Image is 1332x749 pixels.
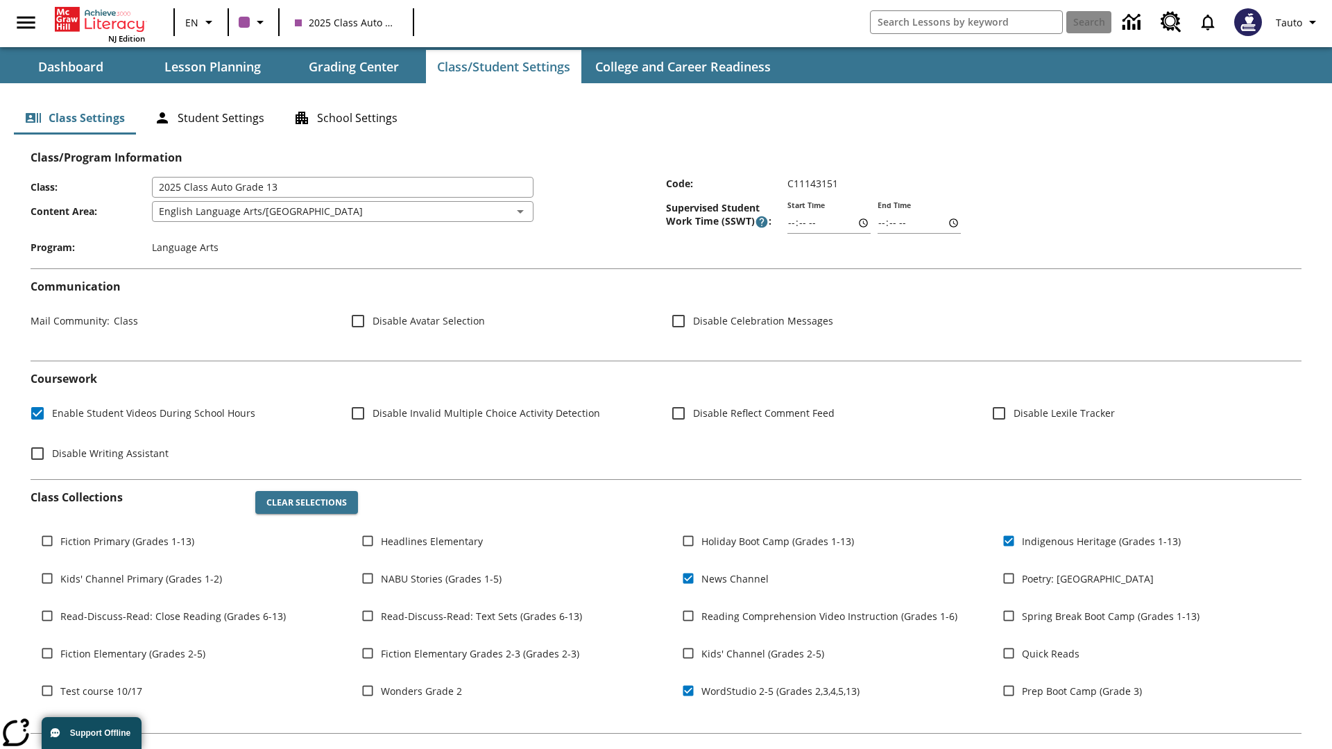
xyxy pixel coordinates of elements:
span: Class : [31,180,152,193]
button: Select a new avatar [1226,4,1270,40]
span: Fiction Primary (Grades 1-13) [60,534,194,549]
span: Spring Break Boot Camp (Grades 1-13) [1022,609,1199,623]
img: Avatar [1234,8,1262,36]
button: Class color is purple. Change class color [233,10,274,35]
span: Prep Boot Camp (Grade 3) [1022,684,1142,698]
button: Support Offline [42,717,142,749]
span: Prep Boot Camp (Grade 4) [701,721,821,736]
span: Read-Discuss-Read: Close Reading (Grades 6-13) [60,609,286,623]
button: Class/Student Settings [426,50,581,83]
a: Resource Center, Will open in new tab [1152,3,1190,41]
button: Lesson Planning [143,50,282,83]
div: Communication [31,280,1301,350]
span: Wonders Grade 3 [381,721,462,736]
span: Class [110,314,138,327]
span: Support Offline [70,728,130,738]
span: News Channel [701,571,769,586]
button: Dashboard [1,50,140,83]
div: Class Collections [31,480,1301,723]
h2: Course work [31,372,1301,386]
span: Indigenous Heritage (Grades 1-13) [1022,534,1181,549]
h2: Communication [31,280,1301,293]
div: Coursework [31,372,1301,467]
h2: Class Collections [31,491,244,504]
span: NJ Edition [108,33,145,44]
span: NABU Stories (Grades 1-5) [381,571,502,586]
span: Disable Invalid Multiple Choice Activity Detection [373,406,600,420]
span: Disable Reflect Comment Feed [693,406,835,420]
div: Home [55,4,145,44]
span: Supervised Student Work Time (SSWT) : [666,201,787,229]
span: Kids' Channel (Grades 2-5) [701,646,824,661]
button: Student Settings [143,101,275,135]
span: WordStudio 2-5 (Grades 2,3,4,5,13) [701,684,860,698]
span: Enable Student Videos During School Hours [52,406,255,420]
span: Poetry: [GEOGRAPHIC_DATA] [1022,571,1154,586]
button: Supervised Student Work Time is the timeframe when students can take LevelSet and when lessons ar... [755,215,769,229]
span: Holiday Boot Camp (Grades 1-13) [701,534,854,549]
span: Tauto [1276,15,1302,30]
span: Wonders Grade 2 [381,684,462,698]
span: Disable Celebration Messages [693,313,833,328]
div: English Language Arts/[GEOGRAPHIC_DATA] [152,201,533,222]
span: EN [185,15,198,30]
button: Profile/Settings [1270,10,1326,35]
h2: Class/Program Information [31,151,1301,164]
span: Quick Reads [1022,646,1079,661]
span: Fiction Elementary Grades 2-3 (Grades 2-3) [381,646,579,661]
span: Mail Community : [31,314,110,327]
span: Smart (Grade 4) [1022,721,1095,736]
span: Code : [666,177,787,190]
input: Class [152,177,533,198]
label: End Time [878,200,911,211]
div: Class/Program Information [31,164,1301,257]
a: Data Center [1114,3,1152,42]
a: Home [55,6,145,33]
button: Clear Selections [255,491,358,515]
span: Headlines Elementary [381,534,483,549]
span: Fiction Elementary (Grades 2-5) [60,646,205,661]
span: C11143151 [787,177,838,190]
button: Language: EN, Select a language [179,10,223,35]
span: Content Area : [31,205,152,218]
button: Class Settings [14,101,136,135]
span: Program : [31,241,152,254]
button: College and Career Readiness [584,50,782,83]
span: Disable Lexile Tracker [1014,406,1115,420]
button: Open side menu [6,2,46,43]
input: search field [871,11,1062,33]
span: 2025 Class Auto Grade 13 [295,15,398,30]
span: Disable Avatar Selection [373,313,485,328]
button: School Settings [282,101,409,135]
div: Class/Student Settings [14,101,1318,135]
span: Read-Discuss-Read: Text Sets (Grades 6-13) [381,609,582,623]
button: Grading Center [284,50,423,83]
span: Language Arts [152,241,219,254]
span: Disable Writing Assistant [52,446,169,460]
span: Kids' Channel Primary (Grades 1-2) [60,571,222,586]
a: Notifications [1190,4,1226,40]
span: Reading Comprehension Video Instruction (Grades 1-6) [701,609,957,623]
span: Test course 10/17 [60,684,142,698]
label: Start Time [787,200,825,211]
